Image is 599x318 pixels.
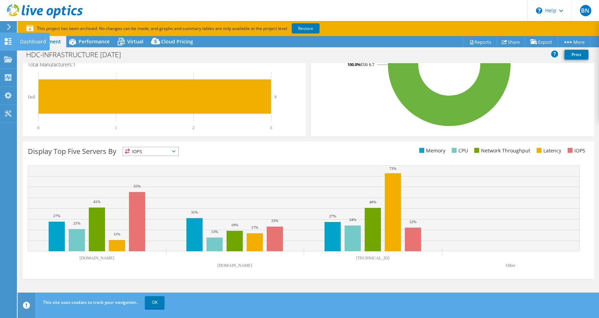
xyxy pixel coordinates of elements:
text: 73% [389,166,396,170]
a: Restore [292,23,320,34]
li: Memory [418,147,445,155]
span: Virtual [127,38,143,45]
svg: \n [536,7,542,14]
span: IOPS [123,147,178,156]
text: 24% [349,217,356,222]
text: 17% [251,225,258,229]
h1: HDC-INFRASTRUCTURE [DATE] [23,51,132,59]
a: Reports [463,36,497,47]
li: Network Throughput [473,147,530,155]
text: 3 [270,125,272,130]
text: 21% [73,221,80,225]
text: 41% [93,199,100,204]
text: 27% [53,214,60,218]
span: BN [580,5,591,16]
text: 19% [231,223,238,227]
p: This project has been archived. No changes can be made, and graphs and summary tables are only av... [26,25,372,32]
text: 13% [211,229,218,234]
a: More [557,36,590,47]
h4: Total Manufacturers: [28,61,301,68]
li: CPU [450,147,468,155]
span: 1 [73,61,76,68]
text: 55% [134,184,141,188]
text: 3 [274,95,277,99]
li: Latency [535,147,561,155]
a: Share [496,36,525,47]
a: Export [525,36,558,47]
tspan: 100.0% [347,62,360,67]
text: [TECHNICAL_ID] [356,256,390,260]
text: 22% [409,220,416,224]
text: [DOMAIN_NAME] [217,263,252,268]
text: Dell [28,95,35,100]
div: Dashboard [17,33,50,50]
text: 40% [369,200,376,204]
text: 27% [329,214,336,218]
text: 2 [192,125,194,130]
span: Cloud Pricing [161,38,193,45]
text: Other [506,263,515,268]
span: Performance [79,38,110,45]
li: IOPS [566,147,585,155]
text: [DOMAIN_NAME] [80,256,115,260]
text: 11% [113,232,121,236]
span: This site uses cookies to track your navigation. [43,299,137,305]
tspan: ESXi 6.7 [360,62,374,67]
a: OK [145,296,165,309]
text: 23% [271,218,278,223]
text: 31% [191,210,198,214]
a: Print [564,50,588,60]
text: 0 [37,125,39,130]
text: 1 [115,125,117,130]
